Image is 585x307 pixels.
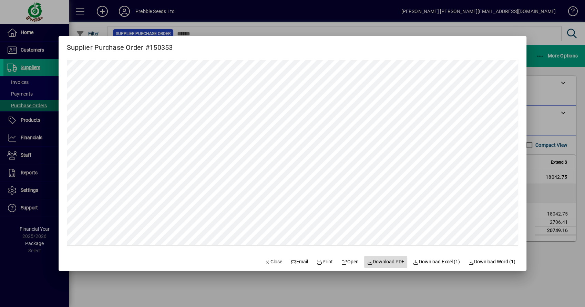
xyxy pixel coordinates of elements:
[314,256,336,268] button: Print
[288,256,311,268] button: Email
[468,258,516,265] span: Download Word (1)
[59,36,181,53] h2: Supplier Purchase Order #150353
[261,256,285,268] button: Close
[367,258,405,265] span: Download PDF
[316,258,333,265] span: Print
[413,258,460,265] span: Download Excel (1)
[341,258,359,265] span: Open
[290,258,308,265] span: Email
[465,256,519,268] button: Download Word (1)
[264,258,282,265] span: Close
[410,256,463,268] button: Download Excel (1)
[338,256,361,268] a: Open
[364,256,408,268] a: Download PDF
